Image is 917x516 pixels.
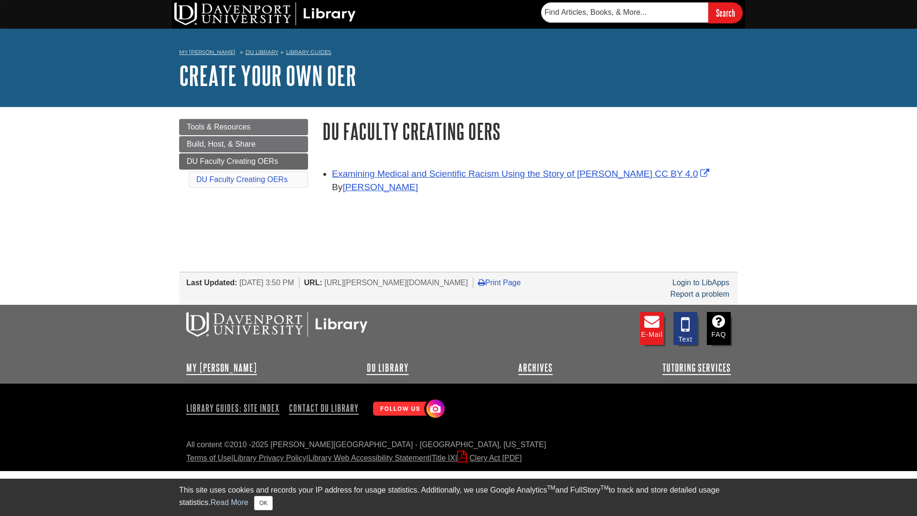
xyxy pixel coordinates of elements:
a: Archives [518,362,553,374]
i: Print Page [478,279,485,286]
h1: DU Faculty Creating OERs [322,119,738,143]
a: [PERSON_NAME] [342,182,418,192]
span: [DATE] 3:50 PM [239,279,294,287]
a: Login to LibApps [672,279,729,287]
div: This site uses cookies and records your IP address for usage statistics. Additionally, we use Goo... [179,484,738,510]
span: Tools & Resources [187,123,250,131]
a: DU Library [245,49,278,55]
sup: TM [547,484,555,491]
input: Search [708,2,743,23]
span: Build, Host, & Share [187,140,256,148]
a: Text [673,312,697,345]
input: Find Articles, Books, & More... [541,2,708,22]
a: Clery Act [457,454,522,462]
sup: TM [600,484,608,491]
a: My [PERSON_NAME] [186,362,257,374]
nav: breadcrumb [179,46,738,61]
a: FAQ [707,312,731,345]
a: Tutoring Services [662,362,731,374]
a: DU Faculty Creating OERs [196,175,288,183]
div: Guide Page Menu [179,119,308,190]
a: Library Privacy Policy [233,454,306,462]
span: Last Updated: [186,279,237,287]
a: Library Guides [286,49,331,55]
a: Print Page [478,279,521,287]
a: E-mail [640,312,664,345]
div: All content ©2010 - 2025 [PERSON_NAME][GEOGRAPHIC_DATA] - [GEOGRAPHIC_DATA], [US_STATE] | | | | [186,439,731,464]
a: Library Guides: Site Index [186,400,283,416]
a: Link opens in new window [332,169,712,179]
img: DU Libraries [186,312,368,337]
span: URL: [304,279,322,287]
form: Searches DU Library's articles, books, and more [541,2,743,23]
span: [URL][PERSON_NAME][DOMAIN_NAME] [324,279,468,287]
div: By [332,181,738,194]
a: Report a problem [670,290,729,298]
a: DU Library [367,362,409,374]
a: Read More [211,498,248,506]
a: Terms of Use [186,454,231,462]
a: DU Faculty Creating OERs [179,153,308,170]
a: Title IX [432,454,455,462]
span: DU Faculty Creating OERs [187,157,278,165]
img: Follow Us! Instagram [368,396,447,423]
a: Contact DU Library [285,400,363,416]
a: Library Web Accessibility Statement [309,454,430,462]
a: Tools & Resources [179,119,308,135]
a: Create Your Own OER [179,61,356,90]
a: My [PERSON_NAME] [179,48,235,56]
img: DU Library [174,2,356,25]
button: Close [254,496,273,510]
a: Build, Host, & Share [179,136,308,152]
